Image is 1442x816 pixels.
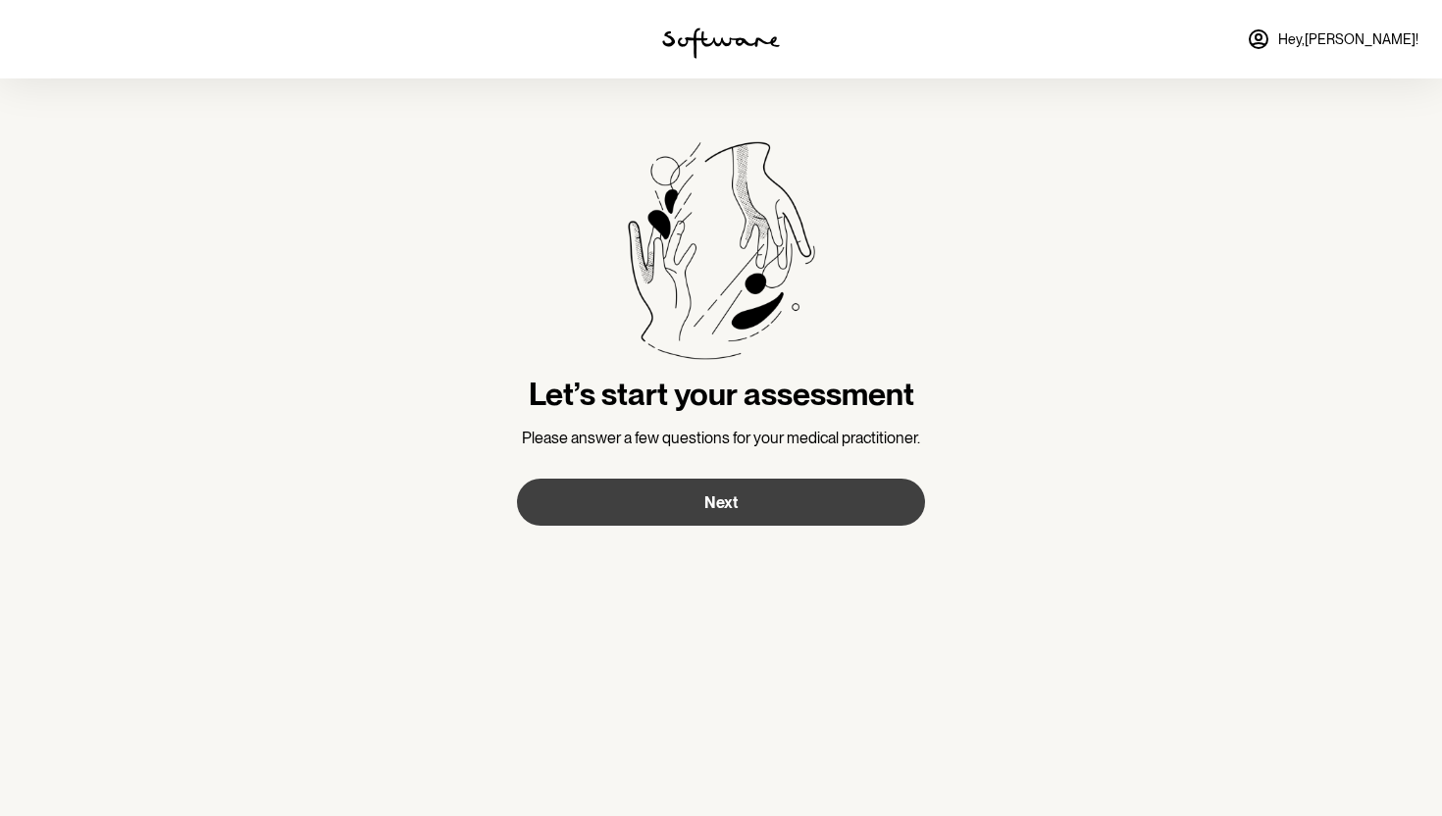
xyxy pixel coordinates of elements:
img: software logo [662,27,780,59]
span: Hey, [PERSON_NAME] ! [1278,31,1418,48]
h3: Let’s start your assessment [517,376,925,413]
a: Hey,[PERSON_NAME]! [1235,16,1430,63]
img: Software treatment bottle [627,141,815,360]
button: Next [517,479,925,526]
span: Next [704,493,738,512]
p: Please answer a few questions for your medical practitioner. [517,429,925,447]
